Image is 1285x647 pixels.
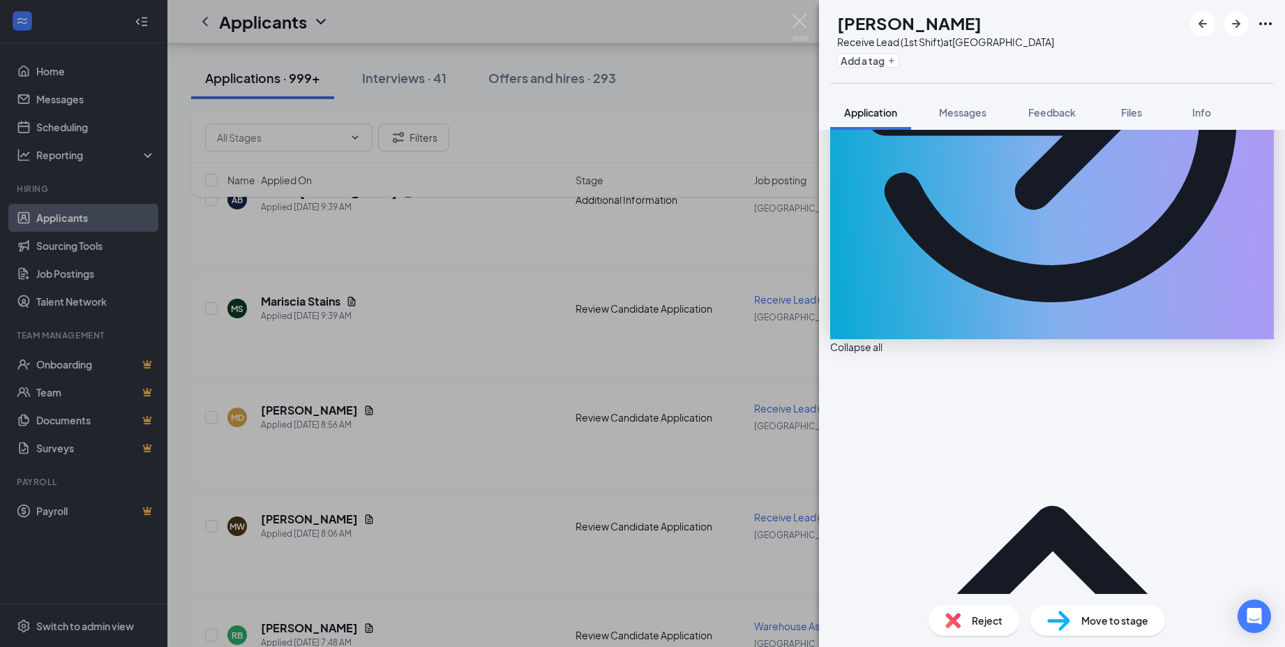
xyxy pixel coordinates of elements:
span: Files [1121,106,1142,119]
button: ArrowRight [1224,11,1249,36]
span: Application [844,106,897,119]
span: Move to stage [1081,613,1148,628]
span: Messages [939,106,986,119]
div: Open Intercom Messenger [1238,600,1271,633]
svg: Ellipses [1257,15,1274,32]
span: Collapse all [830,339,1274,355]
svg: ArrowLeftNew [1194,15,1211,32]
span: Feedback [1028,106,1076,119]
button: ArrowLeftNew [1190,11,1215,36]
button: PlusAdd a tag [837,53,899,68]
h1: [PERSON_NAME] [837,11,982,35]
span: Info [1192,106,1211,119]
div: Receive Lead (1st Shift) at [GEOGRAPHIC_DATA] [837,35,1054,49]
span: Reject [972,613,1002,628]
svg: Plus [887,57,896,65]
svg: ArrowRight [1228,15,1245,32]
